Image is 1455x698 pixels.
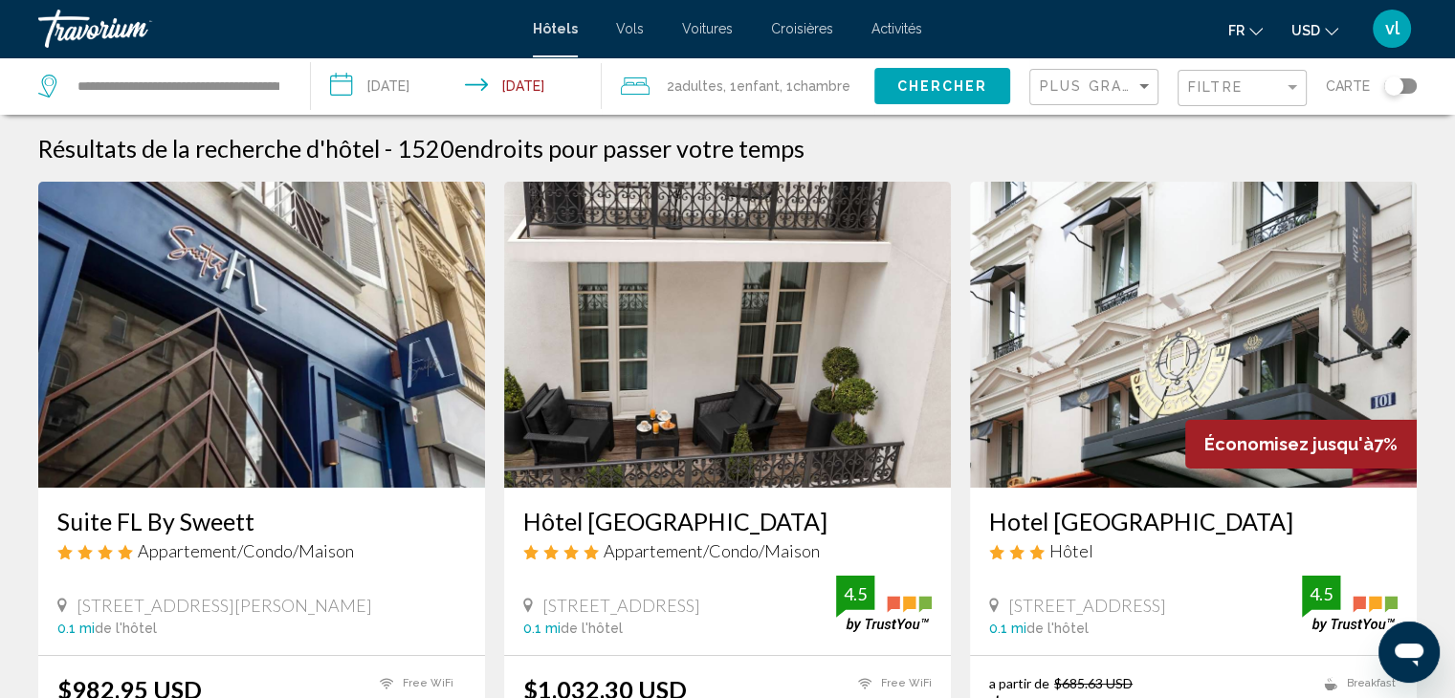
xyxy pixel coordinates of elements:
[989,675,1049,691] span: a partir de
[989,540,1398,561] div: 3 star Hotel
[1228,23,1245,38] span: fr
[1326,73,1370,99] span: Carte
[454,134,805,163] span: endroits pour passer votre temps
[793,78,850,94] span: Chambre
[771,21,833,36] a: Croisières
[1228,16,1263,44] button: Change language
[1178,69,1307,108] button: Filter
[780,73,850,99] span: , 1
[1302,582,1340,605] div: 4.5
[836,576,932,632] img: trustyou-badge.svg
[57,507,466,535] a: Suite FL By Sweett
[604,540,820,561] span: Appartement/Condo/Maison
[836,582,874,605] div: 4.5
[970,182,1417,488] img: Hotel image
[1026,621,1089,636] span: de l'hôtel
[77,595,372,616] span: [STREET_ADDRESS][PERSON_NAME]
[1188,79,1243,95] span: Filtre
[723,73,780,99] span: , 1
[737,78,780,94] span: Enfant
[57,540,466,561] div: 4 star Apartment
[849,675,932,691] li: Free WiFi
[138,540,354,561] span: Appartement/Condo/Maison
[1204,434,1374,454] span: Économisez jusqu'à
[1040,79,1153,96] mat-select: Sort by
[38,134,380,163] h1: Résultats de la recherche d'hôtel
[311,57,603,115] button: Check-in date: Nov 28, 2025 Check-out date: Nov 30, 2025
[397,134,805,163] h2: 1520
[38,10,514,48] a: Travorium
[1385,19,1400,38] span: vl
[504,182,951,488] img: Hotel image
[674,78,723,94] span: Adultes
[533,21,578,36] a: Hôtels
[616,21,644,36] a: Vols
[989,621,1026,636] span: 0.1 mi
[989,507,1398,535] a: Hotel [GEOGRAPHIC_DATA]
[1314,675,1398,691] li: Breakfast
[1185,420,1417,469] div: 7%
[57,621,95,636] span: 0.1 mi
[1367,9,1417,49] button: User Menu
[896,79,987,95] span: Chercher
[38,182,485,488] img: Hotel image
[561,621,623,636] span: de l'hôtel
[1302,576,1398,632] img: trustyou-badge.svg
[1378,622,1440,683] iframe: Bouton de lancement de la fenêtre de messagerie
[385,134,392,163] span: -
[1370,77,1417,95] button: Toggle map
[602,57,874,115] button: Travelers: 2 adults, 1 child
[1291,23,1320,38] span: USD
[523,621,561,636] span: 0.1 mi
[1008,595,1166,616] span: [STREET_ADDRESS]
[682,21,733,36] a: Voitures
[523,540,932,561] div: 4 star Apartment
[874,68,1010,103] button: Chercher
[523,507,932,535] a: Hôtel [GEOGRAPHIC_DATA]
[1040,78,1268,94] span: Plus grandes économies
[370,675,466,691] li: Free WiFi
[542,595,700,616] span: [STREET_ADDRESS]
[667,73,723,99] span: 2
[1054,675,1133,691] del: $685.63 USD
[871,21,922,36] a: Activités
[1049,540,1093,561] span: Hôtel
[95,621,157,636] span: de l'hôtel
[1291,16,1338,44] button: Change currency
